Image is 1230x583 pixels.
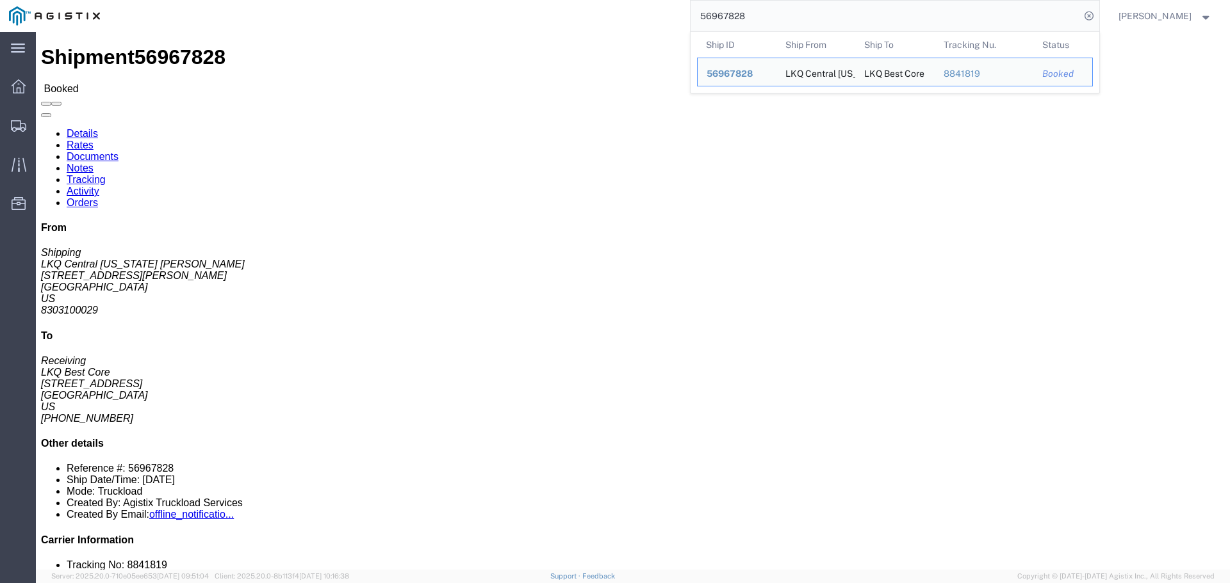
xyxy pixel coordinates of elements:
[707,68,753,79] span: 56967828
[934,32,1033,58] th: Tracking Nu.
[299,572,349,580] span: [DATE] 10:16:38
[864,58,924,86] div: LKQ Best Core
[157,572,209,580] span: [DATE] 09:51:04
[550,572,582,580] a: Support
[582,572,615,580] a: Feedback
[36,32,1230,570] iframe: FS Legacy Container
[1119,9,1192,23] span: Douglas Harris
[215,572,349,580] span: Client: 2025.20.0-8b113f4
[785,58,846,86] div: LKQ Central Texas Goodwin
[697,32,776,58] th: Ship ID
[691,1,1080,31] input: Search for shipment number, reference number
[1042,67,1083,81] div: Booked
[1118,8,1213,24] button: [PERSON_NAME]
[1033,32,1093,58] th: Status
[697,32,1099,93] table: Search Results
[943,67,1024,81] div: 8841819
[51,572,209,580] span: Server: 2025.20.0-710e05ee653
[707,67,767,81] div: 56967828
[776,32,855,58] th: Ship From
[9,6,100,26] img: logo
[1017,571,1215,582] span: Copyright © [DATE]-[DATE] Agistix Inc., All Rights Reserved
[855,32,935,58] th: Ship To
